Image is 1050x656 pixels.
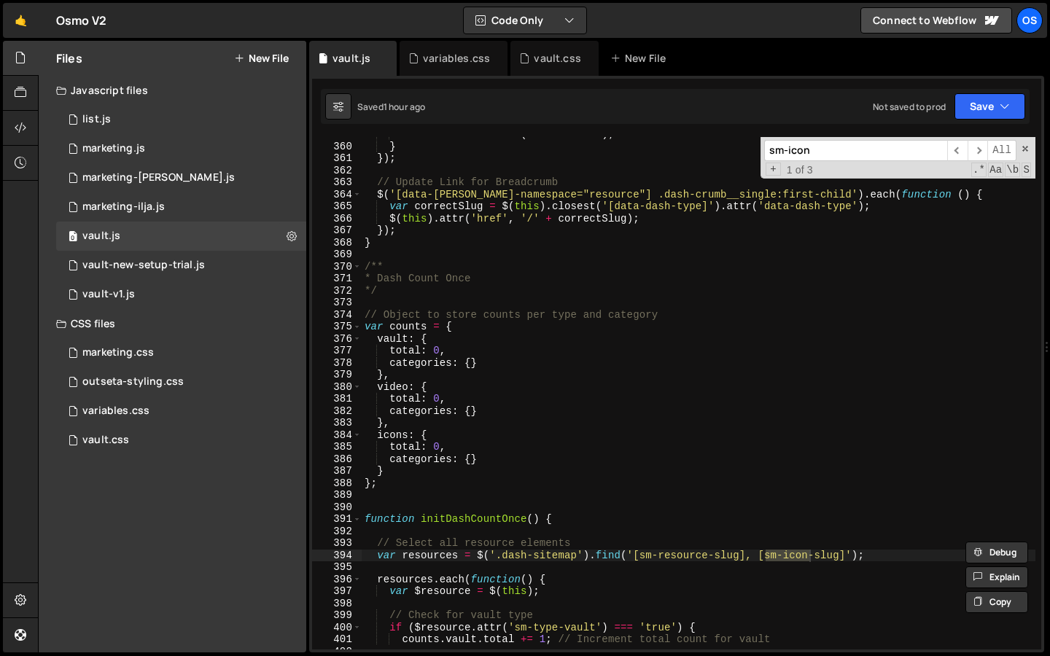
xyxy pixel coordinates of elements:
[39,76,306,105] div: Javascript files
[56,338,306,367] div: 16596/45446.css
[82,346,154,359] div: marketing.css
[873,101,946,113] div: Not saved to prod
[968,140,988,161] span: ​
[312,189,362,201] div: 364
[56,50,82,66] h2: Files
[234,52,289,64] button: New File
[312,598,362,610] div: 398
[82,113,111,126] div: list.js
[312,429,362,442] div: 384
[312,285,362,297] div: 372
[1022,163,1031,177] span: Search In Selection
[56,426,306,455] div: 16596/45153.css
[56,222,306,251] div: 16596/45133.js
[781,164,819,176] span: 1 of 3
[82,434,129,447] div: vault.css
[987,140,1016,161] span: Alt-Enter
[312,453,362,466] div: 386
[312,513,362,526] div: 391
[82,200,165,214] div: marketing-ilja.js
[56,251,306,280] div: 16596/45152.js
[312,501,362,514] div: 390
[312,622,362,634] div: 400
[988,163,1003,177] span: CaseSensitive Search
[312,393,362,405] div: 381
[312,550,362,562] div: 394
[965,566,1028,588] button: Explain
[56,367,306,397] div: 16596/45156.css
[312,381,362,394] div: 380
[82,288,135,301] div: vault-v1.js
[312,345,362,357] div: 377
[312,273,362,285] div: 371
[947,140,968,161] span: ​
[312,441,362,453] div: 385
[82,171,235,184] div: marketing-[PERSON_NAME].js
[312,200,362,213] div: 365
[965,542,1028,563] button: Debug
[69,232,77,243] span: 0
[384,101,426,113] div: 1 hour ago
[312,321,362,333] div: 375
[764,140,947,161] input: Search for
[82,375,184,388] div: outseta-styling.css
[312,417,362,429] div: 383
[82,230,120,243] div: vault.js
[312,333,362,345] div: 376
[312,357,362,370] div: 378
[312,489,362,501] div: 389
[56,280,306,309] div: 16596/45132.js
[954,93,1025,120] button: Save
[312,261,362,273] div: 370
[312,224,362,237] div: 367
[82,142,145,155] div: marketing.js
[56,397,306,426] div: 16596/45154.css
[312,561,362,574] div: 395
[357,101,425,113] div: Saved
[766,163,781,176] span: Toggle Replace mode
[312,574,362,586] div: 396
[312,537,362,550] div: 393
[423,51,490,66] div: variables.css
[312,585,362,598] div: 397
[332,51,370,66] div: vault.js
[56,105,306,134] div: 16596/45151.js
[312,477,362,490] div: 388
[312,213,362,225] div: 366
[1016,7,1043,34] a: Os
[971,163,987,177] span: RegExp Search
[3,3,39,38] a: 🤙
[312,309,362,321] div: 374
[312,405,362,418] div: 382
[312,141,362,153] div: 360
[56,134,306,163] div: 16596/45422.js
[56,12,106,29] div: Osmo V2
[312,369,362,381] div: 379
[312,165,362,177] div: 362
[312,176,362,189] div: 363
[860,7,1012,34] a: Connect to Webflow
[312,297,362,309] div: 373
[56,163,306,192] div: 16596/45424.js
[39,309,306,338] div: CSS files
[312,152,362,165] div: 361
[610,51,672,66] div: New File
[464,7,586,34] button: Code Only
[1005,163,1020,177] span: Whole Word Search
[965,591,1028,613] button: Copy
[312,633,362,646] div: 401
[82,259,205,272] div: vault-new-setup-trial.js
[312,609,362,622] div: 399
[82,405,149,418] div: variables.css
[312,465,362,477] div: 387
[534,51,580,66] div: vault.css
[312,249,362,261] div: 369
[312,237,362,249] div: 368
[312,526,362,538] div: 392
[56,192,306,222] div: 16596/45423.js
